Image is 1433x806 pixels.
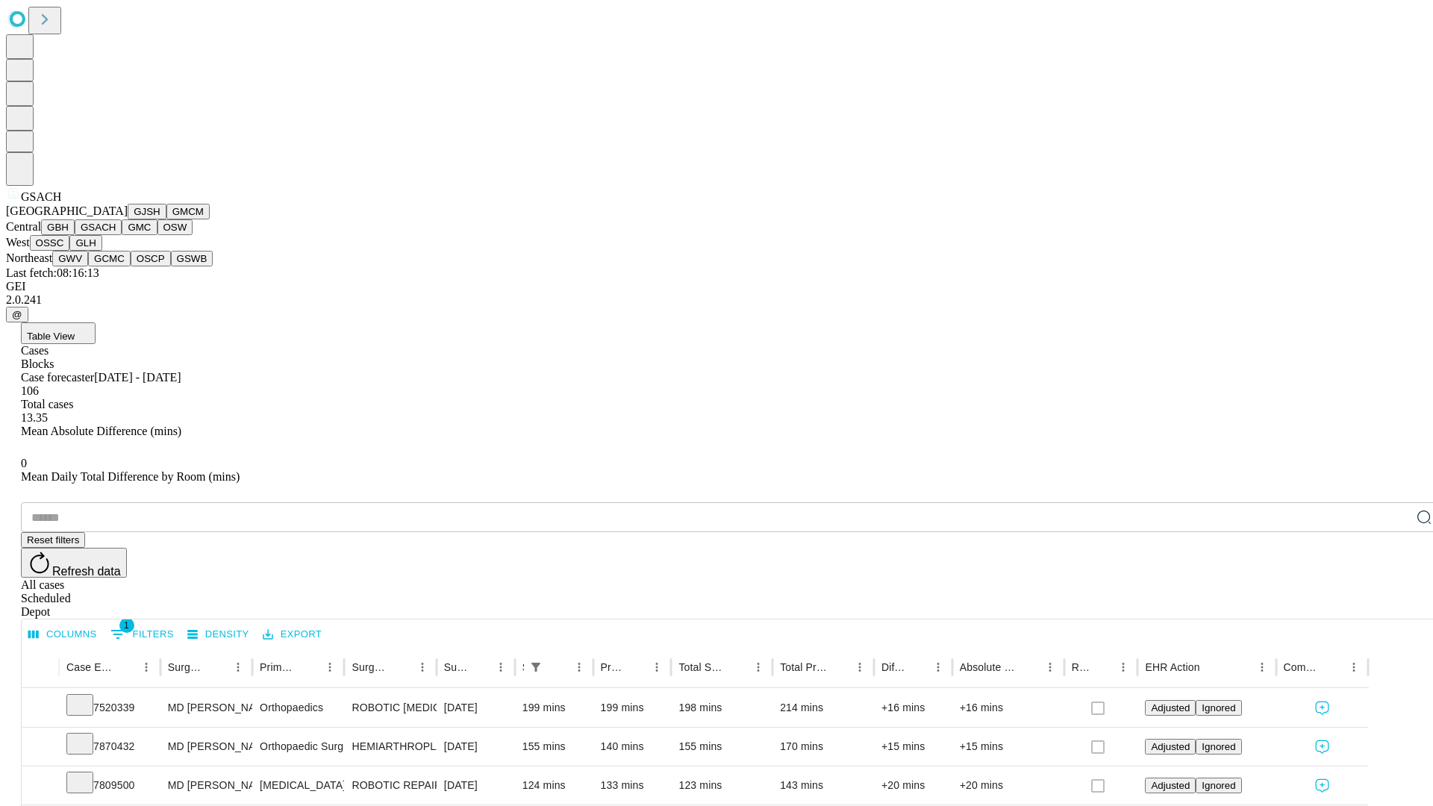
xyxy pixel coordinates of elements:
[678,728,765,766] div: 155 mins
[444,766,508,805] div: [DATE]
[168,661,205,673] div: Surgeon Name
[115,657,136,678] button: Sort
[1019,657,1040,678] button: Sort
[881,661,905,673] div: Difference
[1202,702,1235,713] span: Ignored
[94,371,181,384] span: [DATE] - [DATE]
[960,661,1017,673] div: Absolute Difference
[601,689,664,727] div: 199 mins
[6,266,99,279] span: Last fetch: 08:16:13
[469,657,490,678] button: Sort
[1145,739,1196,755] button: Adjusted
[128,204,166,219] button: GJSH
[780,661,827,673] div: Total Predicted Duration
[41,219,75,235] button: GBH
[157,219,193,235] button: OSW
[21,384,39,397] span: 106
[228,657,249,678] button: Menu
[444,728,508,766] div: [DATE]
[21,532,85,548] button: Reset filters
[490,657,511,678] button: Menu
[1202,780,1235,791] span: Ignored
[1072,661,1091,673] div: Resolved in EHR
[601,766,664,805] div: 133 mins
[66,661,113,673] div: Case Epic Id
[260,766,337,805] div: [MEDICAL_DATA]
[1151,780,1190,791] span: Adjusted
[30,235,70,251] button: OSSC
[727,657,748,678] button: Sort
[27,534,79,546] span: Reset filters
[907,657,928,678] button: Sort
[6,293,1427,307] div: 2.0.241
[525,657,546,678] div: 1 active filter
[66,728,153,766] div: 7870432
[849,657,870,678] button: Menu
[1145,778,1196,793] button: Adjusted
[69,235,102,251] button: GLH
[1202,741,1235,752] span: Ignored
[184,623,253,646] button: Density
[6,252,52,264] span: Northeast
[828,657,849,678] button: Sort
[88,251,131,266] button: GCMC
[21,470,240,483] span: Mean Daily Total Difference by Room (mins)
[412,657,433,678] button: Menu
[1252,657,1273,678] button: Menu
[1343,657,1364,678] button: Menu
[780,689,867,727] div: 214 mins
[21,371,94,384] span: Case forecaster
[1040,657,1061,678] button: Menu
[646,657,667,678] button: Menu
[260,661,297,673] div: Primary Service
[21,548,127,578] button: Refresh data
[299,657,319,678] button: Sort
[119,618,134,633] span: 1
[1196,778,1241,793] button: Ignored
[260,728,337,766] div: Orthopaedic Surgery
[1113,657,1134,678] button: Menu
[29,773,51,799] button: Expand
[21,411,48,424] span: 13.35
[352,728,428,766] div: HEMIARTHROPLASTY HIP
[1145,700,1196,716] button: Adjusted
[6,307,28,322] button: @
[1145,661,1199,673] div: EHR Action
[66,766,153,805] div: 7809500
[352,766,428,805] div: ROBOTIC REPAIR INITIAL [MEDICAL_DATA] REDUCIBLE AGE [DEMOGRAPHIC_DATA] OR MORE
[1151,702,1190,713] span: Adjusted
[66,689,153,727] div: 7520339
[391,657,412,678] button: Sort
[881,689,945,727] div: +16 mins
[6,280,1427,293] div: GEI
[748,657,769,678] button: Menu
[136,657,157,678] button: Menu
[168,689,245,727] div: MD [PERSON_NAME]
[780,728,867,766] div: 170 mins
[12,309,22,320] span: @
[1323,657,1343,678] button: Sort
[522,728,586,766] div: 155 mins
[319,657,340,678] button: Menu
[207,657,228,678] button: Sort
[168,766,245,805] div: MD [PERSON_NAME]
[260,689,337,727] div: Orthopaedics
[881,728,945,766] div: +15 mins
[52,251,88,266] button: GWV
[1196,739,1241,755] button: Ignored
[27,331,75,342] span: Table View
[522,661,524,673] div: Scheduled In Room Duration
[122,219,157,235] button: GMC
[569,657,590,678] button: Menu
[168,728,245,766] div: MD [PERSON_NAME]
[6,236,30,249] span: West
[678,689,765,727] div: 198 mins
[928,657,949,678] button: Menu
[1202,657,1223,678] button: Sort
[107,622,178,646] button: Show filters
[29,696,51,722] button: Expand
[29,734,51,760] button: Expand
[21,322,96,344] button: Table View
[780,766,867,805] div: 143 mins
[131,251,171,266] button: OSCP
